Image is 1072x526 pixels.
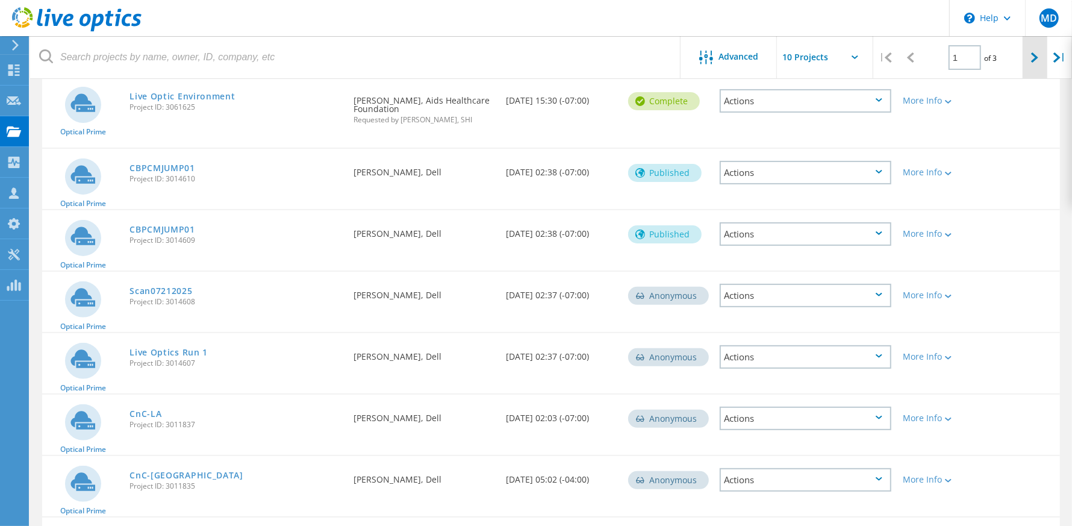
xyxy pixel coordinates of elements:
[500,333,622,373] div: [DATE] 02:37 (-07:00)
[347,456,500,496] div: [PERSON_NAME], Dell
[500,395,622,434] div: [DATE] 02:03 (-07:00)
[129,225,195,234] a: CBPCMJUMP01
[129,348,208,357] a: Live Optics Run 1
[60,200,106,207] span: Optical Prime
[903,475,973,484] div: More Info
[500,456,622,496] div: [DATE] 05:02 (-04:00)
[720,284,891,307] div: Actions
[129,287,192,295] a: Scan07212025
[903,291,973,299] div: More Info
[628,348,709,366] div: Anonymous
[628,287,709,305] div: Anonymous
[129,410,161,418] a: CnC-LA
[903,352,973,361] div: More Info
[500,77,622,117] div: [DATE] 15:30 (-07:00)
[129,298,341,305] span: Project ID: 3014608
[628,92,700,110] div: Complete
[60,384,106,392] span: Optical Prime
[12,25,142,34] a: Live Optics Dashboard
[60,128,106,136] span: Optical Prime
[984,53,997,63] span: of 3
[720,222,891,246] div: Actions
[129,92,235,101] a: Live Optic Environment
[129,237,341,244] span: Project ID: 3014609
[720,468,891,492] div: Actions
[129,483,341,490] span: Project ID: 3011835
[903,414,973,422] div: More Info
[347,149,500,189] div: [PERSON_NAME], Dell
[500,210,622,250] div: [DATE] 02:38 (-07:00)
[903,96,973,105] div: More Info
[347,395,500,434] div: [PERSON_NAME], Dell
[60,507,106,515] span: Optical Prime
[873,36,898,79] div: |
[1047,36,1072,79] div: |
[347,210,500,250] div: [PERSON_NAME], Dell
[500,149,622,189] div: [DATE] 02:38 (-07:00)
[129,360,341,367] span: Project ID: 3014607
[719,52,759,61] span: Advanced
[903,168,973,177] div: More Info
[347,77,500,136] div: [PERSON_NAME], Aids Healthcare Foundation
[60,323,106,330] span: Optical Prime
[500,272,622,312] div: [DATE] 02:37 (-07:00)
[129,104,341,111] span: Project ID: 3061625
[347,333,500,373] div: [PERSON_NAME], Dell
[354,116,494,124] span: Requested by [PERSON_NAME], SHI
[903,230,973,238] div: More Info
[347,272,500,312] div: [PERSON_NAME], Dell
[628,410,709,428] div: Anonymous
[60,261,106,269] span: Optical Prime
[1041,13,1057,23] span: MD
[129,164,195,172] a: CBPCMJUMP01
[129,471,243,480] a: CnC-[GEOGRAPHIC_DATA]
[720,345,891,369] div: Actions
[720,407,891,430] div: Actions
[129,421,341,428] span: Project ID: 3011837
[30,36,681,78] input: Search projects by name, owner, ID, company, etc
[60,446,106,453] span: Optical Prime
[628,225,702,243] div: Published
[628,164,702,182] div: Published
[129,175,341,183] span: Project ID: 3014610
[720,89,891,113] div: Actions
[628,471,709,489] div: Anonymous
[964,13,975,23] svg: \n
[720,161,891,184] div: Actions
